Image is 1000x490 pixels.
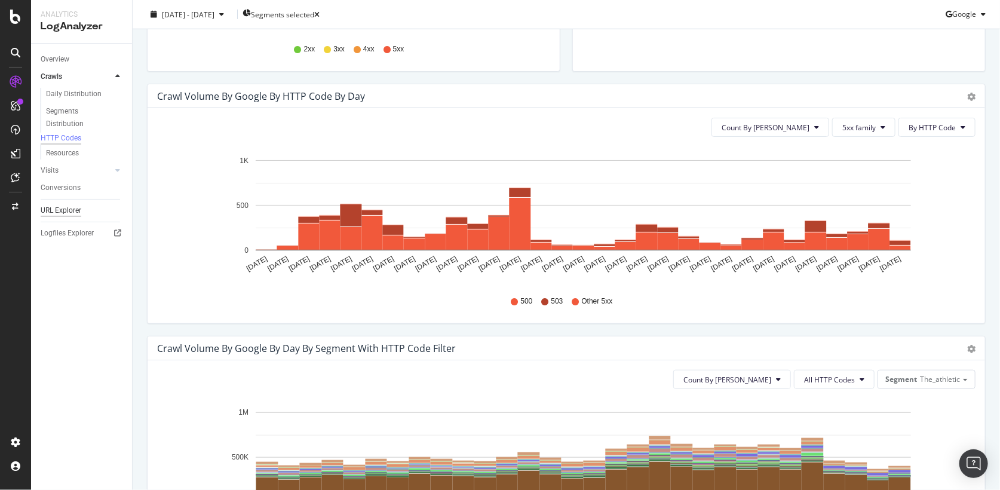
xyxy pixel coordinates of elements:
span: 3xx [333,44,345,54]
span: [DATE] - [DATE] [162,9,214,19]
text: [DATE] [287,255,311,273]
a: Resources [46,147,124,160]
span: Count By Day [722,122,809,133]
span: 2xx [304,44,315,54]
text: 500K [232,454,249,462]
text: [DATE] [245,255,269,273]
text: 1K [240,157,249,165]
div: Crawls [41,71,62,83]
text: [DATE] [773,255,797,273]
text: [DATE] [266,255,290,273]
span: Other 5xx [582,296,613,307]
text: [DATE] [456,255,480,273]
a: Daily Distribution [46,88,124,100]
span: Count By Day [683,375,771,385]
button: All HTTP Codes [794,370,875,389]
span: 500 [520,296,532,307]
button: Count By [PERSON_NAME] [673,370,791,389]
text: [DATE] [308,255,332,273]
div: Segments Distribution [46,105,112,130]
text: [DATE] [689,255,713,273]
text: [DATE] [393,255,417,273]
text: [DATE] [794,255,818,273]
span: Google [952,9,976,19]
a: URL Explorer [41,204,124,217]
div: Resources [46,147,79,160]
span: 5xx [393,44,404,54]
a: HTTP Codes [41,133,124,145]
a: Crawls [41,71,112,83]
span: All HTTP Codes [804,375,855,385]
text: [DATE] [520,255,544,273]
text: [DATE] [879,255,903,273]
button: Count By [PERSON_NAME] [711,118,829,137]
button: Segments selected [243,5,320,24]
text: 500 [237,201,249,210]
text: [DATE] [541,255,565,273]
text: [DATE] [562,255,585,273]
a: Segments Distribution [46,105,124,130]
div: Conversions [41,182,81,194]
div: gear [967,93,976,101]
div: URL Explorer [41,204,81,217]
text: 0 [244,246,249,255]
text: [DATE] [351,255,375,273]
div: HTTP Codes [41,133,81,143]
text: [DATE] [667,255,691,273]
text: [DATE] [857,255,881,273]
span: The_athletic [920,374,960,384]
div: Crawl Volume by google by Day by Segment with HTTP Code Filter [157,342,456,354]
text: [DATE] [372,255,395,273]
span: Segment [885,374,917,384]
svg: A chart. [157,146,976,285]
button: By HTTP Code [898,118,976,137]
div: Open Intercom Messenger [959,449,988,478]
text: [DATE] [435,255,459,273]
button: Google [946,5,990,24]
a: Logfiles Explorer [41,227,124,240]
span: 503 [551,296,563,307]
div: Overview [41,53,69,66]
text: 1M [238,409,249,417]
div: LogAnalyzer [41,20,122,33]
text: [DATE] [752,255,776,273]
text: [DATE] [625,255,649,273]
text: [DATE] [710,255,734,273]
text: [DATE] [815,255,839,273]
span: 4xx [363,44,375,54]
span: 5xx family [842,122,876,133]
text: [DATE] [731,255,754,273]
text: [DATE] [646,255,670,273]
div: gear [967,345,976,353]
div: Daily Distribution [46,88,102,100]
text: [DATE] [477,255,501,273]
text: [DATE] [329,255,353,273]
text: [DATE] [414,255,438,273]
text: [DATE] [583,255,607,273]
div: Logfiles Explorer [41,227,94,240]
span: By HTTP Code [909,122,956,133]
text: [DATE] [836,255,860,273]
text: [DATE] [498,255,522,273]
a: Visits [41,164,112,177]
span: Segments selected [251,9,314,19]
a: Conversions [41,182,124,194]
div: Crawl Volume by google by HTTP Code by Day [157,90,365,102]
div: Visits [41,164,59,177]
a: Overview [41,53,124,66]
div: Analytics [41,10,122,20]
button: [DATE] - [DATE] [142,8,232,20]
text: [DATE] [604,255,628,273]
button: 5xx family [832,118,895,137]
